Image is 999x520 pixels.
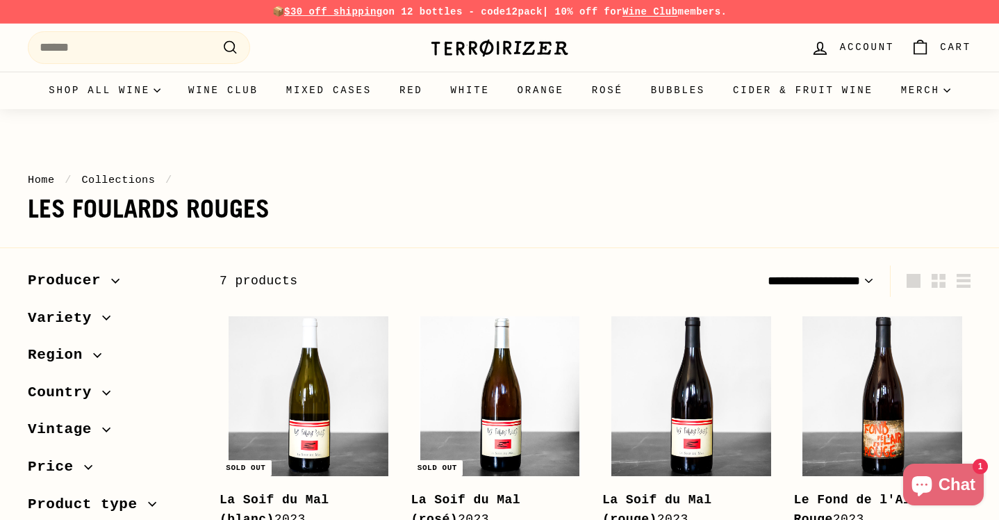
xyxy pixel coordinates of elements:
span: Account [840,40,894,55]
span: Country [28,381,102,405]
a: Wine Club [174,72,272,109]
a: Cider & Fruit Wine [719,72,887,109]
div: 7 products [220,271,595,291]
summary: Merch [887,72,964,109]
a: Bubbles [637,72,719,109]
span: / [162,174,176,186]
button: Variety [28,303,197,341]
span: Producer [28,269,111,293]
a: Rosé [578,72,637,109]
span: Cart [940,40,971,55]
button: Producer [28,266,197,303]
h1: Les Foulards Rouges [28,195,971,223]
span: / [61,174,75,186]
span: Vintage [28,418,102,441]
a: White [437,72,504,109]
span: Variety [28,307,102,330]
p: 📦 on 12 bottles - code | 10% off for members. [28,4,971,19]
a: Cart [902,27,980,68]
a: Collections [81,174,155,186]
strong: 12pack [506,6,543,17]
div: Sold out [220,460,271,476]
a: Account [802,27,902,68]
button: Region [28,340,197,377]
a: Orange [504,72,578,109]
button: Price [28,452,197,489]
button: Country [28,377,197,415]
span: Price [28,455,84,479]
span: Product type [28,493,148,517]
inbox-online-store-chat: Shopify online store chat [899,464,988,509]
div: Sold out [412,460,463,476]
a: Home [28,174,55,186]
a: Wine Club [622,6,678,17]
summary: Shop all wine [35,72,174,109]
a: Mixed Cases [272,72,386,109]
button: Vintage [28,414,197,452]
a: Red [386,72,437,109]
span: $30 off shipping [284,6,383,17]
nav: breadcrumbs [28,172,971,188]
span: Region [28,343,93,367]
